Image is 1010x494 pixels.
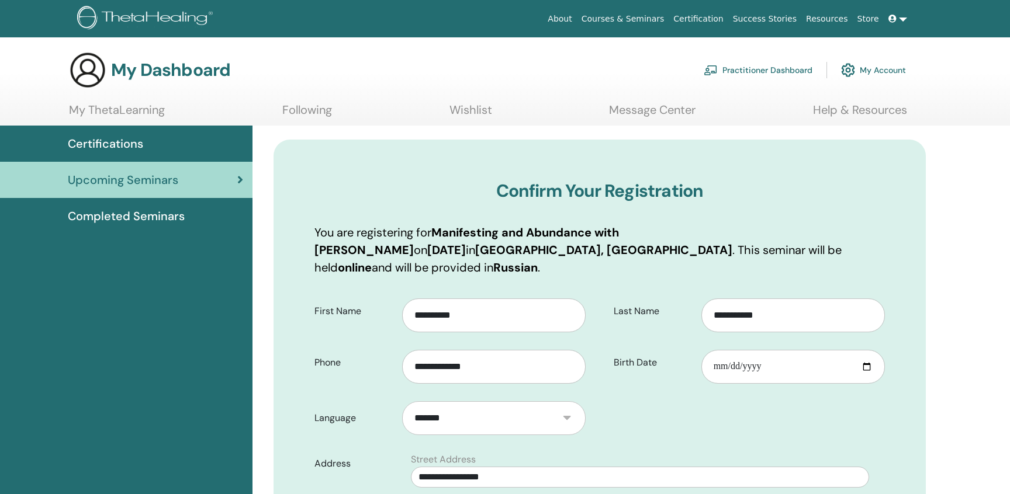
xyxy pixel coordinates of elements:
[669,8,728,30] a: Certification
[411,453,476,467] label: Street Address
[77,6,217,32] img: logo.png
[841,60,855,80] img: cog.svg
[543,8,576,30] a: About
[111,60,230,81] h3: My Dashboard
[801,8,853,30] a: Resources
[314,224,885,276] p: You are registering for on in . This seminar will be held and will be provided in .
[704,57,812,83] a: Practitioner Dashboard
[282,103,332,126] a: Following
[306,352,402,374] label: Phone
[853,8,884,30] a: Store
[605,300,701,322] label: Last Name
[813,103,907,126] a: Help & Resources
[69,51,106,89] img: generic-user-icon.jpg
[475,242,732,258] b: [GEOGRAPHIC_DATA], [GEOGRAPHIC_DATA]
[427,242,466,258] b: [DATE]
[449,103,492,126] a: Wishlist
[605,352,701,374] label: Birth Date
[68,171,178,189] span: Upcoming Seminars
[306,407,402,429] label: Language
[493,260,538,275] b: Russian
[704,65,718,75] img: chalkboard-teacher.svg
[68,135,143,152] span: Certifications
[841,57,906,83] a: My Account
[577,8,669,30] a: Courses & Seminars
[609,103,696,126] a: Message Center
[338,260,372,275] b: online
[306,453,404,475] label: Address
[306,300,402,322] label: First Name
[68,207,185,225] span: Completed Seminars
[69,103,165,126] a: My ThetaLearning
[314,225,619,258] b: Manifesting and Abundance with [PERSON_NAME]
[314,180,885,201] h3: Confirm Your Registration
[728,8,801,30] a: Success Stories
